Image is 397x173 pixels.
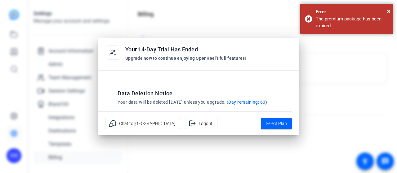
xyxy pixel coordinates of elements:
h2: Your 14-Day Trial Has Ended [125,45,198,54]
button: Close [387,6,390,16]
span: Day remaining: 60 [228,100,265,105]
div: Error [316,8,389,15]
button: Select Plan [261,118,292,129]
h2: Data Deletion Notice [118,89,279,98]
span: Logout [199,118,212,129]
p: Your data will be deleted [DATE] unless you upgrade. ( ) [118,99,279,105]
div: The premium package has been expired [316,15,389,29]
button: Chat to [GEOGRAPHIC_DATA] [105,118,180,129]
p: Upgrade now to continue enjoying OpenReel's full features! [125,55,246,61]
span: Select Plan [266,120,287,127]
span: × [387,7,390,15]
mat-icon: logout [189,120,196,128]
button: Logout [185,118,217,129]
span: Chat to [GEOGRAPHIC_DATA] [119,118,175,129]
